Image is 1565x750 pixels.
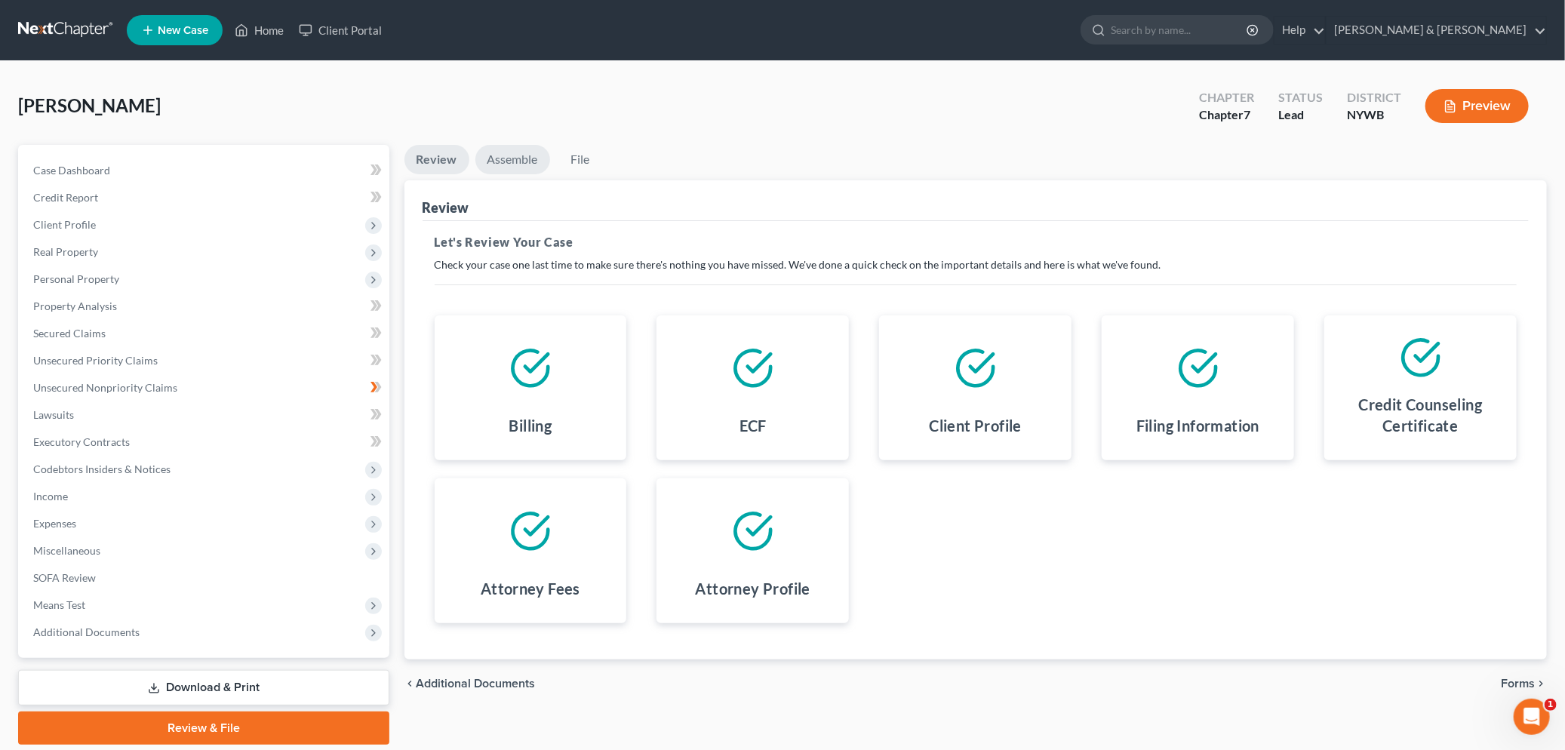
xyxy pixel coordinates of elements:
[33,463,171,475] span: Codebtors Insiders & Notices
[21,184,389,211] a: Credit Report
[1111,16,1249,44] input: Search by name...
[739,415,767,436] h4: ECF
[1425,89,1529,123] button: Preview
[33,598,85,611] span: Means Test
[481,578,580,599] h4: Attorney Fees
[404,678,417,690] i: chevron_left
[475,145,550,174] a: Assemble
[33,490,68,503] span: Income
[509,415,552,436] h4: Billing
[33,408,74,421] span: Lawsuits
[33,544,100,557] span: Miscellaneous
[18,94,161,116] span: [PERSON_NAME]
[423,198,469,217] div: Review
[1545,699,1557,711] span: 1
[18,712,389,745] a: Review & File
[227,17,291,44] a: Home
[33,517,76,530] span: Expenses
[1501,678,1535,690] span: Forms
[1278,106,1323,124] div: Lead
[33,300,117,312] span: Property Analysis
[435,257,1517,272] p: Check your case one last time to make sure there's nothing you have missed. We've done a quick ch...
[1199,89,1254,106] div: Chapter
[33,191,98,204] span: Credit Report
[404,678,536,690] a: chevron_left Additional Documents
[33,164,110,177] span: Case Dashboard
[33,381,177,394] span: Unsecured Nonpriority Claims
[435,233,1517,251] h5: Let's Review Your Case
[1199,106,1254,124] div: Chapter
[1514,699,1550,735] iframe: Intercom live chat
[696,578,810,599] h4: Attorney Profile
[21,429,389,456] a: Executory Contracts
[33,354,158,367] span: Unsecured Priority Claims
[21,374,389,401] a: Unsecured Nonpriority Claims
[929,415,1022,436] h4: Client Profile
[1501,678,1547,690] button: Forms chevron_right
[404,145,469,174] a: Review
[1278,89,1323,106] div: Status
[33,245,98,258] span: Real Property
[1336,394,1505,436] h4: Credit Counseling Certificate
[21,564,389,592] a: SOFA Review
[417,678,536,690] span: Additional Documents
[33,327,106,340] span: Secured Claims
[556,145,604,174] a: File
[33,571,96,584] span: SOFA Review
[18,670,389,705] a: Download & Print
[21,293,389,320] a: Property Analysis
[1244,107,1250,121] span: 7
[291,17,389,44] a: Client Portal
[1347,89,1401,106] div: District
[21,157,389,184] a: Case Dashboard
[21,320,389,347] a: Secured Claims
[21,347,389,374] a: Unsecured Priority Claims
[33,218,96,231] span: Client Profile
[1136,415,1259,436] h4: Filing Information
[33,626,140,638] span: Additional Documents
[21,401,389,429] a: Lawsuits
[1274,17,1325,44] a: Help
[1347,106,1401,124] div: NYWB
[33,272,119,285] span: Personal Property
[33,435,130,448] span: Executory Contracts
[1535,678,1547,690] i: chevron_right
[1327,17,1546,44] a: [PERSON_NAME] & [PERSON_NAME]
[158,25,208,36] span: New Case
